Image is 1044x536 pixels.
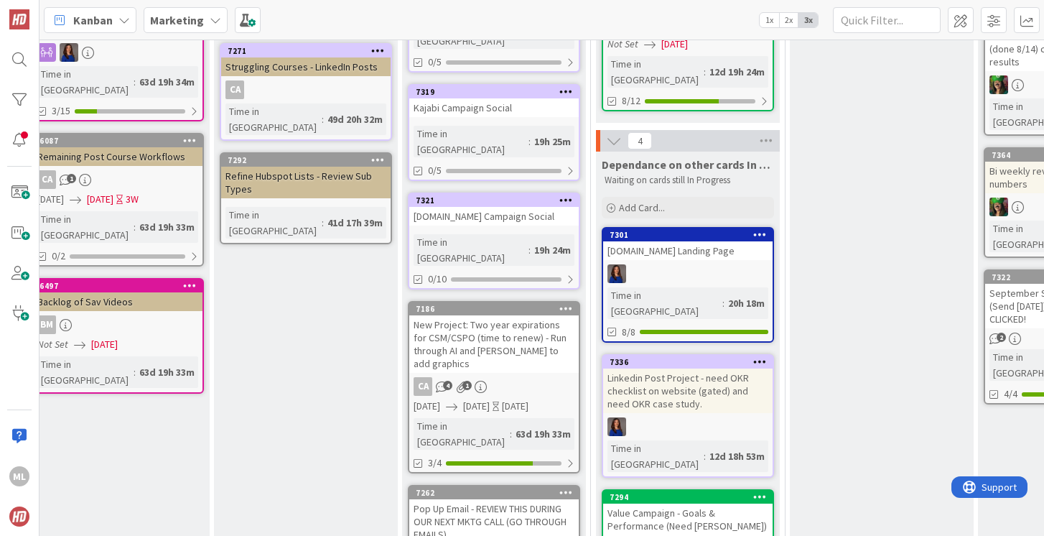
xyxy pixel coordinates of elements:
[136,74,198,90] div: 63d 19h 34m
[33,279,202,311] div: 6497Backlog of Sav Videos
[409,315,579,373] div: New Project: Two year expirations for CSM/CSPO (time to renew) - Run through AI and [PERSON_NAME]...
[134,364,136,380] span: :
[37,356,134,388] div: Time in [GEOGRAPHIC_DATA]
[52,249,65,264] span: 0/2
[531,134,574,149] div: 19h 25m
[52,103,70,119] span: 3/15
[603,241,773,260] div: [DOMAIN_NAME] Landing Page
[603,228,773,241] div: 7301
[409,486,579,499] div: 7262
[607,37,638,50] i: Not Set
[607,264,626,283] img: SL
[228,155,391,165] div: 7292
[622,325,635,340] span: 8/8
[221,154,391,198] div: 7292Refine Hubspot Lists - Review Sub Types
[408,84,580,181] a: 7319Kajabi Campaign SocialTime in [GEOGRAPHIC_DATA]:19h 25m0/5
[704,64,706,80] span: :
[408,193,580,290] a: 7321[DOMAIN_NAME] Campaign SocialTime in [GEOGRAPHIC_DATA]:19h 24m0/10
[989,75,1008,94] img: SL
[779,13,798,27] span: 2x
[60,43,78,62] img: SL
[619,201,665,214] span: Add Card...
[416,488,579,498] div: 7262
[610,357,773,367] div: 7336
[33,134,202,147] div: 6087
[463,399,490,414] span: [DATE]
[512,426,574,442] div: 63d 19h 33m
[760,13,779,27] span: 1x
[33,134,202,166] div: 6087Remaining Post Course Workflows
[221,154,391,167] div: 7292
[37,66,134,98] div: Time in [GEOGRAPHIC_DATA]
[37,315,56,334] div: BM
[722,295,724,311] span: :
[409,302,579,315] div: 7186
[33,279,202,292] div: 6497
[409,194,579,226] div: 7321[DOMAIN_NAME] Campaign Social
[228,46,391,56] div: 7271
[610,492,773,502] div: 7294
[610,230,773,240] div: 7301
[32,278,204,394] a: 6497Backlog of Sav VideosBMNot Set[DATE]Time in [GEOGRAPHIC_DATA]:63d 19h 33m
[414,234,528,266] div: Time in [GEOGRAPHIC_DATA]
[87,192,113,207] span: [DATE]
[324,215,386,231] div: 41d 17h 39m
[221,80,391,99] div: CA
[414,418,510,450] div: Time in [GEOGRAPHIC_DATA]
[73,11,113,29] span: Kanban
[428,272,447,287] span: 0/10
[502,399,528,414] div: [DATE]
[428,163,442,178] span: 0/5
[39,281,202,291] div: 6497
[607,287,722,319] div: Time in [GEOGRAPHIC_DATA]
[798,13,818,27] span: 3x
[9,507,29,527] img: avatar
[605,175,771,186] p: Waiting on cards still In Progress
[126,192,139,207] div: 3W
[416,195,579,205] div: 7321
[409,86,579,98] div: 7319
[221,57,391,76] div: Struggling Courses - LinkedIn Posts
[225,103,322,135] div: Time in [GEOGRAPHIC_DATA]
[39,136,202,146] div: 6087
[134,219,136,235] span: :
[37,192,64,207] span: [DATE]
[37,170,56,189] div: CA
[220,152,392,244] a: 7292Refine Hubspot Lists - Review Sub TypesTime in [GEOGRAPHIC_DATA]:41d 17h 39m
[9,9,29,29] img: Visit kanbanzone.com
[225,207,322,239] div: Time in [GEOGRAPHIC_DATA]
[221,167,391,198] div: Refine Hubspot Lists - Review Sub Types
[221,45,391,57] div: 7271
[134,74,136,90] span: :
[416,304,579,314] div: 7186
[833,7,941,33] input: Quick Filter...
[531,242,574,258] div: 19h 24m
[136,364,198,380] div: 63d 19h 33m
[322,111,324,127] span: :
[409,86,579,117] div: 7319Kajabi Campaign Social
[33,147,202,166] div: Remaining Post Course Workflows
[67,174,76,183] span: 1
[706,64,768,80] div: 12d 19h 24m
[603,356,773,369] div: 7336
[409,302,579,373] div: 7186New Project: Two year expirations for CSM/CSPO (time to renew) - Run through AI and [PERSON_N...
[409,377,579,396] div: CA
[1004,387,1017,402] span: 4/4
[409,98,579,117] div: Kajabi Campaign Social
[602,157,774,172] span: Dependance on other cards In progress
[602,354,774,478] a: 7336Linkedin Post Project - need OKR checklist on website (gated) and need OKR case study.SLTime ...
[462,381,472,390] span: 1
[704,448,706,464] span: :
[33,315,202,334] div: BM
[324,111,386,127] div: 49d 20h 32m
[603,264,773,283] div: SL
[603,417,773,436] div: SL
[607,56,704,88] div: Time in [GEOGRAPHIC_DATA]
[428,456,442,471] span: 3/4
[603,228,773,260] div: 7301[DOMAIN_NAME] Landing Page
[220,43,392,141] a: 7271Struggling Courses - LinkedIn PostsCATime in [GEOGRAPHIC_DATA]:49d 20h 32m
[322,215,324,231] span: :
[37,211,134,243] div: Time in [GEOGRAPHIC_DATA]
[414,377,432,396] div: CA
[33,43,202,62] div: SL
